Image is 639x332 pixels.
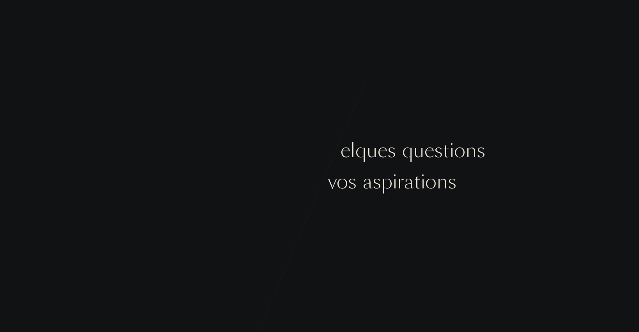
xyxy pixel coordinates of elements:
div: t [315,167,322,196]
div: r [305,136,312,165]
div: o [247,136,258,165]
div: s [236,167,244,196]
div: u [367,136,378,165]
div: û [273,167,284,196]
div: a [363,167,373,196]
div: t [443,136,449,165]
div: v [328,167,337,196]
div: s [434,136,443,165]
div: e [424,136,434,165]
div: v [216,167,224,196]
div: o [262,167,273,196]
div: a [404,167,414,196]
div: s [269,136,278,165]
div: e [305,167,315,196]
div: s [373,167,381,196]
div: q [402,136,414,165]
div: u [192,167,202,196]
div: e [216,136,226,165]
div: m [199,136,216,165]
div: s [348,167,357,196]
div: s [183,167,192,196]
div: n [465,136,477,165]
div: r [202,167,209,196]
div: t [414,167,421,196]
div: p [284,136,295,165]
div: o [454,136,465,165]
div: m [181,136,199,165]
div: u [330,136,341,165]
div: a [295,136,305,165]
div: n [226,136,237,165]
div: e [378,136,387,165]
div: p [381,167,392,196]
div: s [387,136,396,165]
div: q [355,136,367,165]
div: i [392,167,397,196]
div: n [258,136,269,165]
div: ç [237,136,247,165]
div: e [341,136,350,165]
div: o [425,167,437,196]
div: s [291,167,299,196]
div: i [421,167,425,196]
div: C [154,136,170,165]
div: u [414,136,424,165]
div: t [284,167,291,196]
div: n [437,167,448,196]
div: o [337,167,348,196]
div: i [449,136,454,165]
div: o [170,136,181,165]
div: s [477,136,485,165]
div: s [448,167,456,196]
div: r [397,167,404,196]
div: g [250,167,262,196]
div: l [350,136,355,165]
div: o [224,167,236,196]
div: q [318,136,330,165]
